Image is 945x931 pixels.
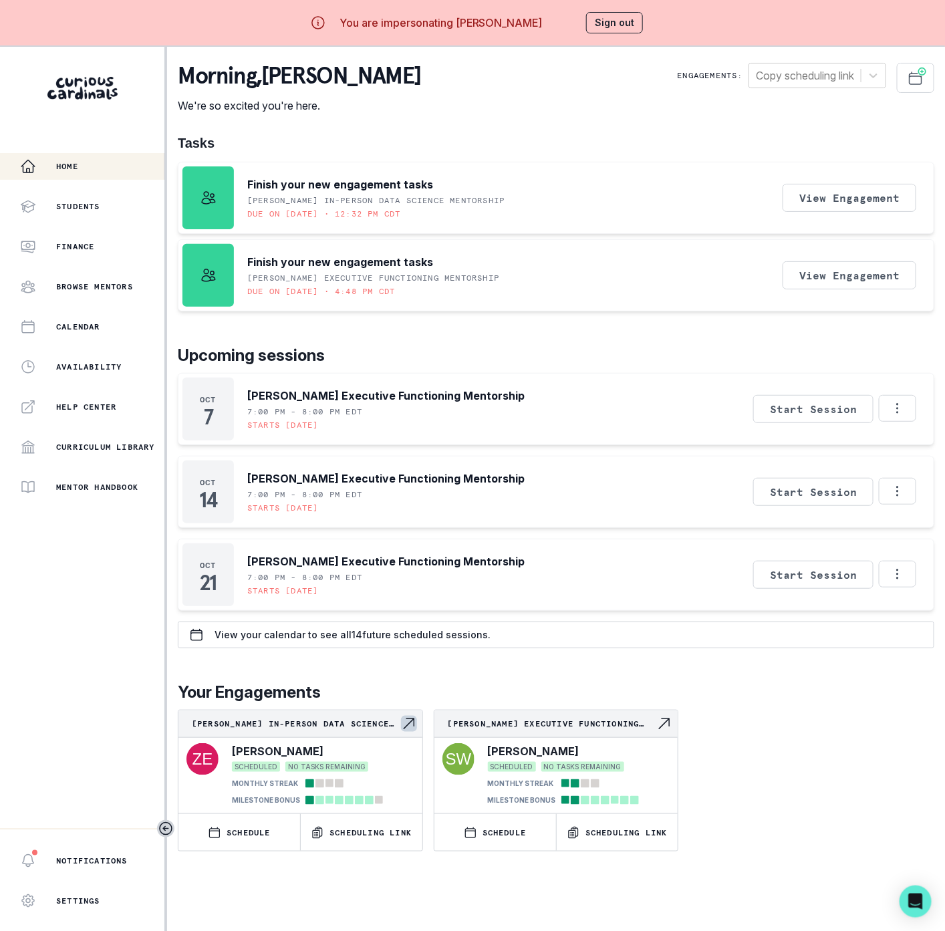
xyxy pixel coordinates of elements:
h1: Tasks [178,135,934,151]
p: [PERSON_NAME] In-Person Data Science Mentorship [192,718,401,729]
p: Finish your new engagement tasks [247,176,433,192]
p: Mentor Handbook [56,482,138,493]
p: Browse Mentors [56,281,133,292]
span: SCHEDULED [488,762,536,772]
p: MILESTONE BONUS [232,795,300,805]
img: Curious Cardinals Logo [47,77,118,100]
p: morning , [PERSON_NAME] [178,63,420,90]
p: Starts [DATE] [247,420,319,430]
p: View your calendar to see all 14 future scheduled sessions. [215,630,491,640]
p: [PERSON_NAME] Executive Functioning Mentorship [247,553,525,569]
p: Starts [DATE] [247,585,319,596]
p: Upcoming sessions [178,344,934,368]
p: SCHEDULE [483,827,527,838]
p: MONTHLY STREAK [232,779,298,789]
div: Open Intercom Messenger [900,886,932,918]
button: Sign out [586,12,643,33]
p: [PERSON_NAME] Executive Functioning Mentorship [448,718,657,729]
button: Scheduling Link [301,814,422,851]
p: 7:00 PM - 8:00 PM EDT [247,489,362,500]
button: Start Session [753,395,873,423]
a: [PERSON_NAME] Executive Functioning MentorshipNavigate to engagement page[PERSON_NAME]SCHEDULEDNO... [434,710,678,808]
p: 14 [199,493,217,507]
p: 21 [200,576,217,589]
p: Home [56,161,78,172]
p: Help Center [56,402,116,412]
p: Due on [DATE] • 4:48 PM CDT [247,286,395,297]
p: [PERSON_NAME] [232,743,323,759]
p: MONTHLY STREAK [488,779,554,789]
p: Students [56,201,100,212]
span: NO TASKS REMAINING [285,762,368,772]
p: Engagements: [678,70,743,81]
p: 7:00 PM - 8:00 PM EDT [247,572,362,583]
button: Options [879,561,916,587]
button: Scheduling Link [557,814,678,851]
button: View Engagement [783,184,916,212]
p: [PERSON_NAME] Executive Functioning Mentorship [247,388,525,404]
p: Due on [DATE] • 12:32 PM CDT [247,209,401,219]
p: We're so excited you're here. [178,98,420,114]
button: SCHEDULE [434,814,556,851]
svg: Navigate to engagement page [656,716,672,732]
p: Your Engagements [178,680,934,704]
p: SCHEDULE [227,827,271,838]
p: Curriculum Library [56,442,155,452]
button: View Engagement [783,261,916,289]
button: Start Session [753,478,873,506]
a: [PERSON_NAME] In-Person Data Science MentorshipNavigate to engagement page[PERSON_NAME]SCHEDULEDN... [178,710,422,808]
p: [PERSON_NAME] In-Person Data Science Mentorship [247,195,505,206]
p: Availability [56,362,122,372]
p: Calendar [56,321,100,332]
p: Finance [56,241,94,252]
button: Options [879,478,916,505]
span: SCHEDULED [232,762,280,772]
p: [PERSON_NAME] Executive Functioning Mentorship [247,273,499,283]
p: Oct [200,560,217,571]
p: [PERSON_NAME] [488,743,579,759]
p: Settings [56,896,100,906]
button: Start Session [753,561,873,589]
p: [PERSON_NAME] Executive Functioning Mentorship [247,471,525,487]
svg: Navigate to engagement page [401,716,417,732]
p: You are impersonating [PERSON_NAME] [340,15,543,31]
p: 7 [204,410,213,424]
button: Toggle sidebar [157,820,174,837]
p: Oct [200,394,217,405]
button: Options [879,395,916,422]
button: Schedule Sessions [897,63,934,93]
p: Oct [200,477,217,488]
p: Notifications [56,855,128,866]
span: NO TASKS REMAINING [541,762,624,772]
img: svg [186,743,219,775]
p: Scheduling Link [585,827,668,838]
p: Finish your new engagement tasks [247,254,433,270]
button: SCHEDULE [178,814,300,851]
p: Starts [DATE] [247,503,319,513]
img: svg [442,743,475,775]
p: Scheduling Link [329,827,412,838]
p: MILESTONE BONUS [488,795,556,805]
p: 7:00 PM - 8:00 PM EDT [247,406,362,417]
